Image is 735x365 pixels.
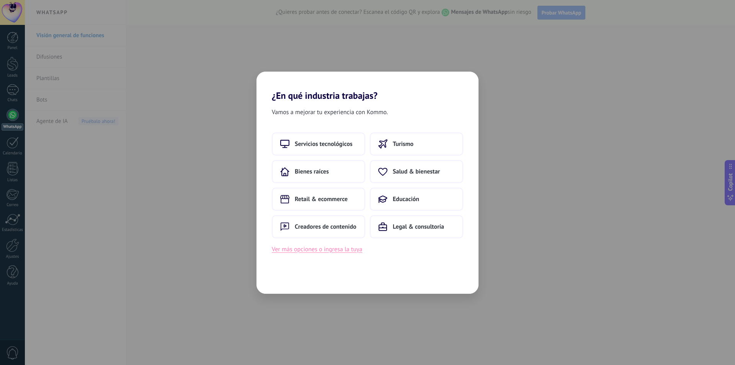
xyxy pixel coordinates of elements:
span: Salud & bienestar [393,168,440,175]
button: Ver más opciones o ingresa la tuya [272,244,362,254]
button: Educación [370,188,463,211]
button: Bienes raíces [272,160,365,183]
button: Creadores de contenido [272,215,365,238]
span: Legal & consultoría [393,223,444,231]
span: Retail & ecommerce [295,195,348,203]
span: Creadores de contenido [295,223,356,231]
span: Bienes raíces [295,168,329,175]
button: Turismo [370,133,463,155]
span: Educación [393,195,419,203]
button: Salud & bienestar [370,160,463,183]
span: Servicios tecnológicos [295,140,353,148]
button: Legal & consultoría [370,215,463,238]
button: Servicios tecnológicos [272,133,365,155]
h2: ¿En qué industria trabajas? [256,72,479,101]
button: Retail & ecommerce [272,188,365,211]
span: Vamos a mejorar tu experiencia con Kommo. [272,107,388,117]
span: Turismo [393,140,413,148]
